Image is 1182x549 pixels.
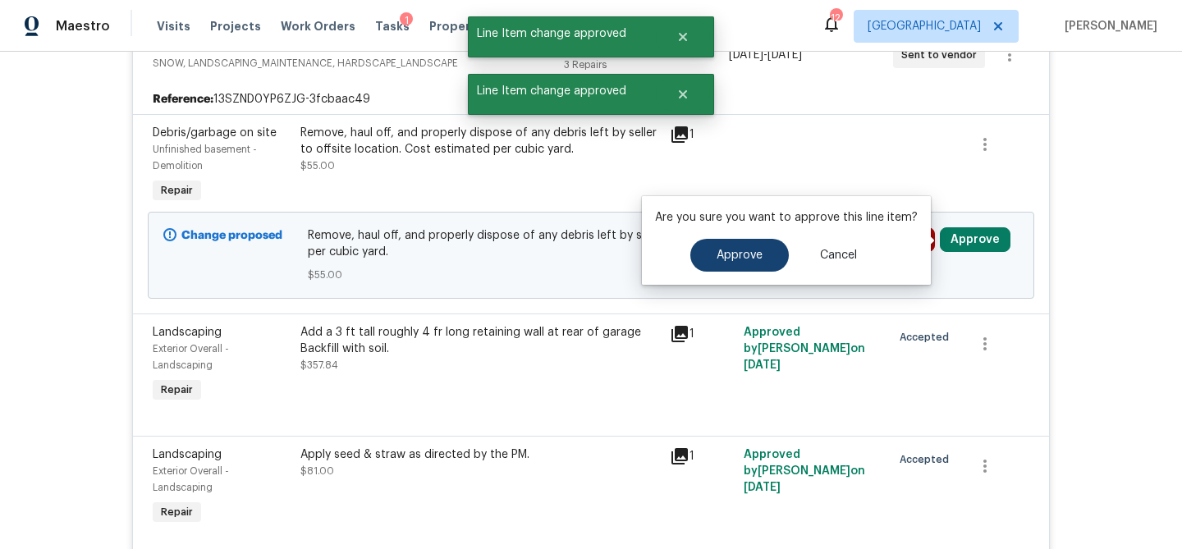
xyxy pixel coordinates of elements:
span: Approve [717,249,763,262]
span: [DATE] [744,482,781,493]
span: Debris/garbage on site [153,127,277,139]
div: 1 [670,125,734,144]
span: Landscaping [153,327,222,338]
span: [GEOGRAPHIC_DATA] [868,18,981,34]
span: $81.00 [300,466,334,476]
div: Apply seed & straw as directed by the PM. [300,446,660,463]
span: Landscaping [153,449,222,460]
span: Unfinished basement - Demolition [153,144,257,171]
span: Repair [154,504,199,520]
span: [DATE] [744,359,781,371]
span: [DATE] [767,49,802,61]
div: 12 [830,10,841,26]
b: Change proposed [181,230,282,241]
div: 13SZND0YP6ZJG-3fcbaac49 [133,85,1049,114]
span: Exterior Overall - Landscaping [153,466,229,492]
span: Approved by [PERSON_NAME] on [744,327,865,371]
span: Accepted [900,451,955,468]
button: Cancel [794,239,883,272]
div: 1 [400,12,413,29]
div: Add a 3 ft tall roughly 4 fr long retaining wall at rear of garage Backfill with soil. [300,324,660,357]
span: Tasks [375,21,410,32]
span: Properties [429,18,493,34]
span: Sent to vendor [901,47,983,63]
span: $55.00 [308,267,875,283]
span: Line Item change approved [468,74,656,108]
button: Close [656,21,710,53]
button: Close [656,78,710,111]
span: Repair [154,382,199,398]
button: Approve [690,239,789,272]
span: Exterior Overall - Landscaping [153,344,229,370]
span: Projects [210,18,261,34]
span: SNOW, LANDSCAPING_MAINTENANCE, HARDSCAPE_LANDSCAPE [153,55,564,71]
span: $55.00 [300,161,335,171]
span: [DATE] [729,49,763,61]
span: Line Item change approved [468,16,656,51]
span: Accepted [900,329,955,345]
span: [PERSON_NAME] [1058,18,1157,34]
p: Are you sure you want to approve this line item? [655,209,918,226]
button: Approve [940,227,1010,252]
span: Repair [154,182,199,199]
span: Approved by [PERSON_NAME] on [744,449,865,493]
span: $357.84 [300,360,338,370]
span: Remove, haul off, and properly dispose of any debris left by seller to offsite location. Cost est... [308,227,875,260]
div: Remove, haul off, and properly dispose of any debris left by seller to offsite location. Cost est... [300,125,660,158]
span: - [729,47,802,63]
span: Work Orders [281,18,355,34]
span: Cancel [820,249,857,262]
b: Reference: [153,91,213,108]
span: Visits [157,18,190,34]
div: 3 Repairs [564,57,728,73]
div: 1 [670,324,734,344]
div: 1 [670,446,734,466]
span: Maestro [56,18,110,34]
